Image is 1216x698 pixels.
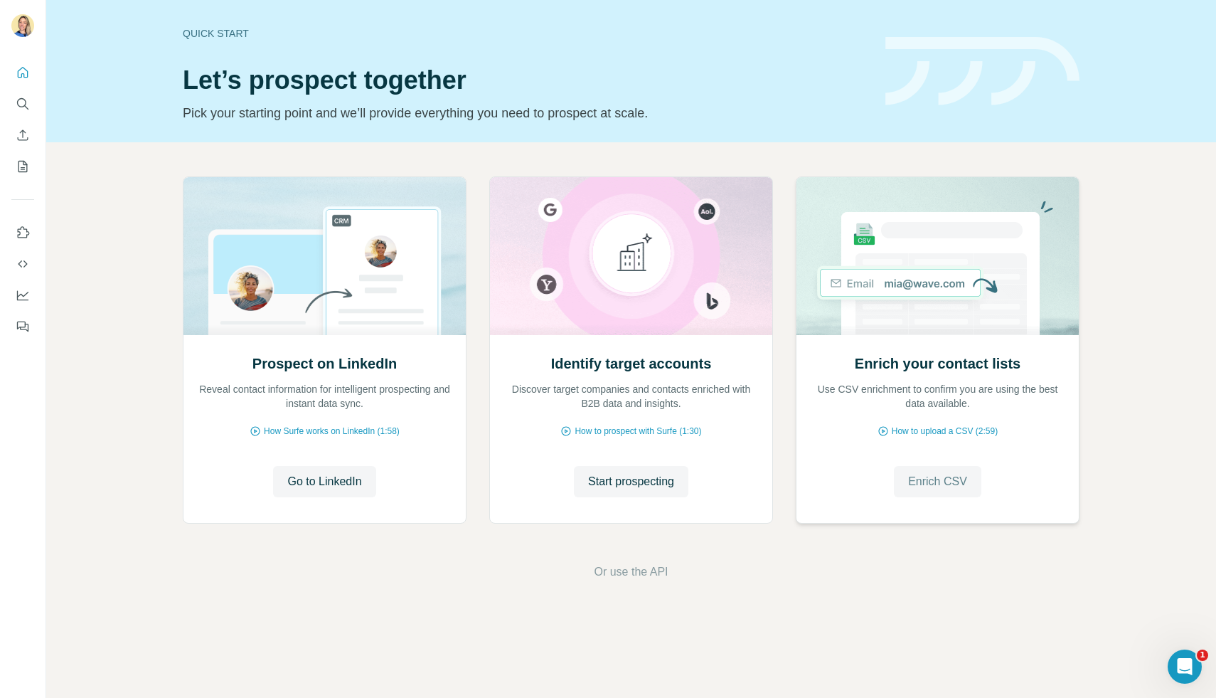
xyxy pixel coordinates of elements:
button: Enrich CSV [11,122,34,148]
span: Start prospecting [588,473,674,490]
button: Quick start [11,60,34,85]
h2: Identify target accounts [551,354,712,374]
button: Enrich CSV [894,466,981,497]
span: 1 [1197,650,1208,661]
button: Start prospecting [574,466,688,497]
button: Use Surfe on LinkedIn [11,220,34,245]
h1: Let’s prospect together [183,66,868,95]
button: Dashboard [11,282,34,308]
div: Quick start [183,26,868,41]
span: How Surfe works on LinkedIn (1:58) [264,425,400,438]
img: Prospect on LinkedIn [183,177,466,335]
h2: Enrich your contact lists [855,354,1020,374]
span: How to upload a CSV (2:59) [892,425,998,438]
p: Discover target companies and contacts enriched with B2B data and insights. [504,382,758,411]
p: Pick your starting point and we’ll provide everything you need to prospect at scale. [183,103,868,123]
img: Identify target accounts [489,177,773,335]
p: Reveal contact information for intelligent prospecting and instant data sync. [198,382,452,411]
button: Go to LinkedIn [273,466,375,497]
span: Go to LinkedIn [287,473,361,490]
p: Use CSV enrichment to confirm you are using the best data available. [811,382,1065,411]
button: Feedback [11,314,34,339]
button: Or use the API [594,564,668,581]
span: How to prospect with Surfe (1:30) [575,425,701,438]
button: Use Surfe API [11,251,34,277]
button: Search [11,91,34,117]
img: Avatar [11,14,34,37]
iframe: Intercom live chat [1168,650,1202,684]
button: My lists [11,154,34,179]
h2: Prospect on LinkedIn [252,354,397,374]
img: Enrich your contact lists [796,177,1079,335]
img: banner [885,37,1079,106]
span: Enrich CSV [908,473,967,490]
